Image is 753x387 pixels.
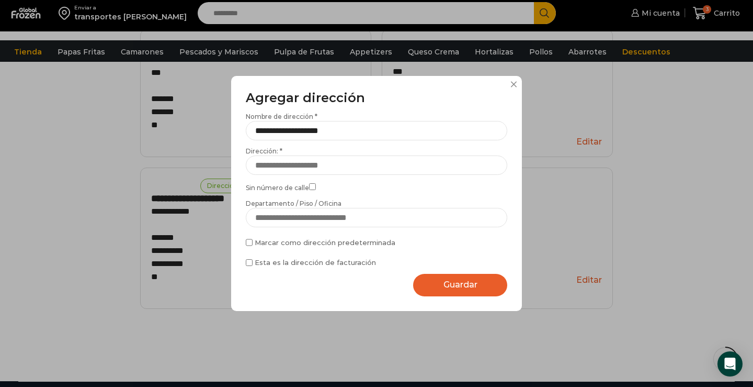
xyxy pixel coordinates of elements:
input: Esta es la dirección de facturación [246,258,253,268]
label: Esta es la dirección de facturación [246,258,507,268]
label: Marcar como dirección predeterminada [246,238,507,248]
label: Nombre de dirección * [246,112,507,140]
div: Open Intercom Messenger [717,351,743,377]
button: Guardar [413,274,507,296]
input: Nombre de dirección * [246,121,507,140]
input: Sin número de calle [309,183,316,190]
label: Dirección: * [246,147,507,175]
input: Marcar como dirección predeterminada [246,238,253,248]
input: Dirección: * [246,156,507,175]
span: Guardar [443,280,477,290]
input: Departamento / Piso / Oficina [246,208,507,227]
label: Sin número de calle [246,181,507,192]
label: Departamento / Piso / Oficina [246,199,507,227]
h3: Agregar dirección [246,91,507,106]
